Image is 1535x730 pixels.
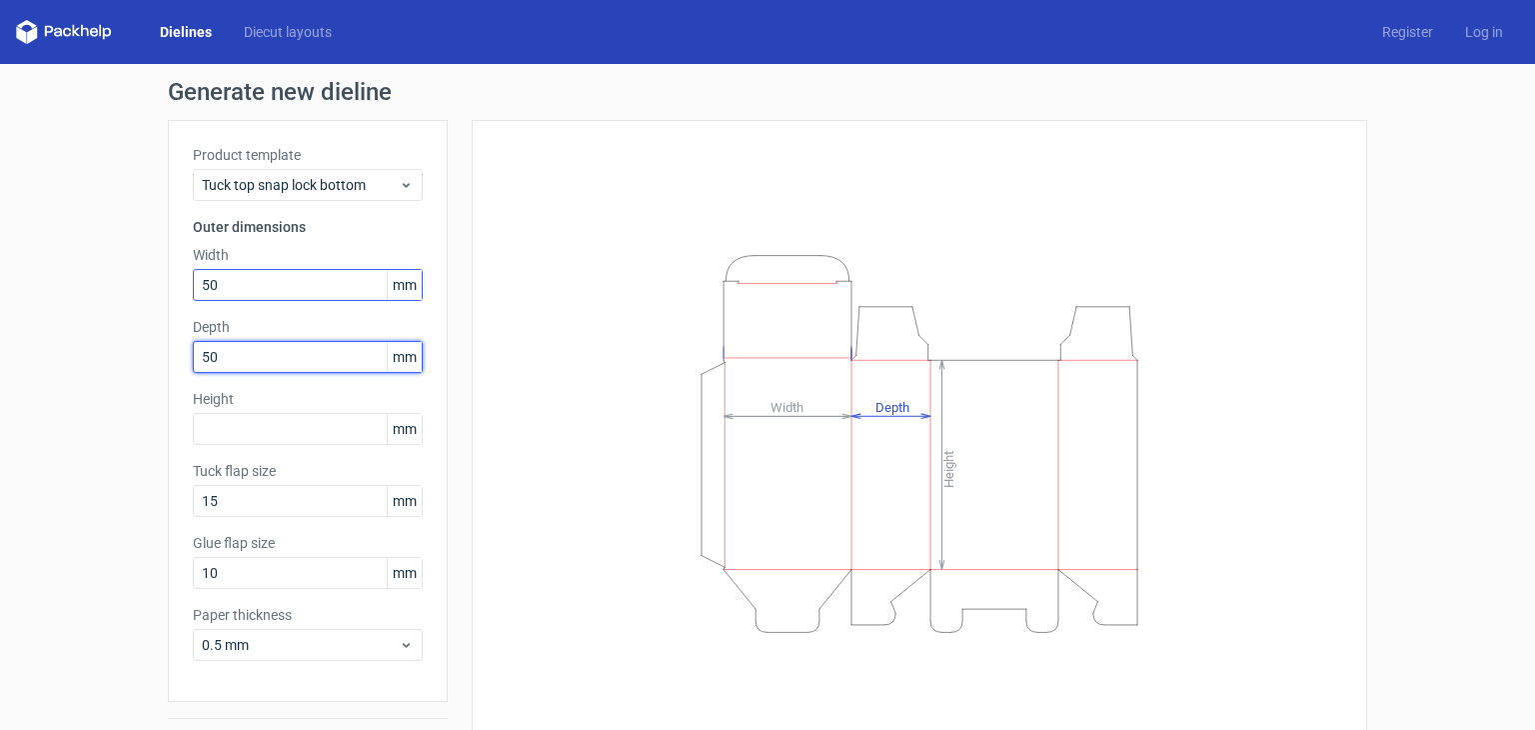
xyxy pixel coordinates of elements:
[228,22,348,42] a: Diecut layouts
[770,399,803,414] tspan: Width
[193,389,423,409] label: Height
[193,245,423,265] label: Width
[875,399,909,414] tspan: Depth
[387,414,422,444] span: mm
[1366,22,1449,42] a: Register
[387,270,422,300] span: mm
[387,486,422,516] span: mm
[193,461,423,481] label: Tuck flap size
[193,145,423,165] label: Product template
[1449,22,1519,42] a: Log in
[193,317,423,337] label: Depth
[202,175,399,195] span: Tuck top snap lock bottom
[202,635,399,655] span: 0.5 mm
[144,22,228,42] a: Dielines
[941,450,956,487] tspan: Height
[387,342,422,372] span: mm
[193,533,423,553] label: Glue flap size
[193,605,423,625] label: Paper thickness
[193,217,423,237] h3: Outer dimensions
[387,558,422,588] span: mm
[168,80,1367,104] h1: Generate new dieline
